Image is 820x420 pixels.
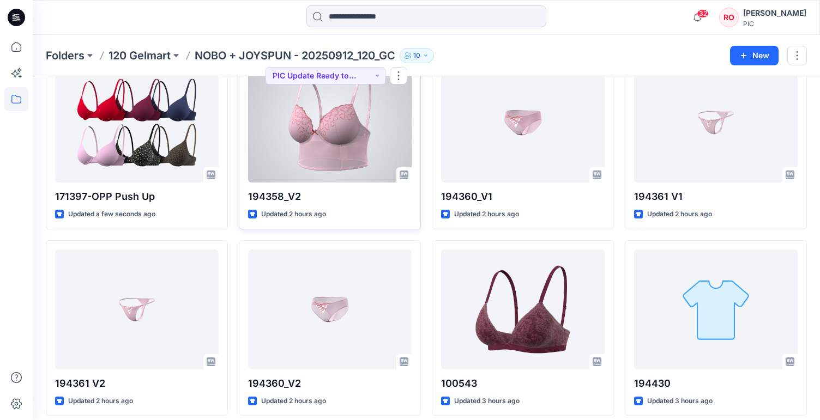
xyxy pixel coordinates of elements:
[719,8,739,27] div: RO
[413,50,420,62] p: 10
[441,63,605,182] a: 194360_V1
[195,48,395,63] p: NOBO + JOYSPUN - 20250912_120_GC
[248,189,412,204] p: 194358_V2
[46,48,85,63] a: Folders
[441,249,605,369] a: 100543
[647,209,712,220] p: Updated 2 hours ago
[634,249,798,369] a: 194430
[441,189,605,204] p: 194360_V1
[647,395,713,407] p: Updated 3 hours ago
[400,48,434,63] button: 10
[248,249,412,369] a: 194360_V2
[743,7,806,20] div: [PERSON_NAME]
[441,376,605,391] p: 100543
[634,376,798,391] p: 194430
[454,395,520,407] p: Updated 3 hours ago
[108,48,171,63] a: 120 Gelmart
[454,209,519,220] p: Updated 2 hours ago
[68,209,155,220] p: Updated a few seconds ago
[634,189,798,204] p: 194361 V1
[697,9,709,18] span: 32
[55,189,219,204] p: 171397-OPP Push Up
[261,209,326,220] p: Updated 2 hours ago
[68,395,133,407] p: Updated 2 hours ago
[634,63,798,182] a: 194361 V1
[55,63,219,182] a: 171397-OPP Push Up
[730,46,779,65] button: New
[248,63,412,182] a: 194358_V2
[248,376,412,391] p: 194360_V2
[261,395,326,407] p: Updated 2 hours ago
[743,20,806,28] div: PIC
[55,376,219,391] p: 194361 V2
[55,249,219,369] a: 194361 V2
